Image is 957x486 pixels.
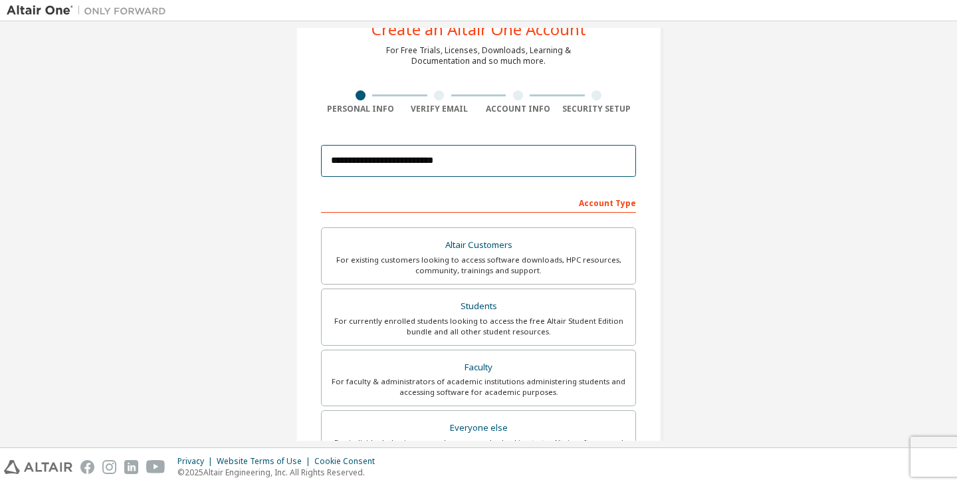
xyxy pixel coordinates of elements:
div: Faculty [330,358,627,377]
div: Cookie Consent [314,456,383,467]
div: Account Type [321,191,636,213]
div: Website Terms of Use [217,456,314,467]
div: Altair Customers [330,236,627,255]
div: For existing customers looking to access software downloads, HPC resources, community, trainings ... [330,255,627,276]
div: Security Setup [558,104,637,114]
img: facebook.svg [80,460,94,474]
div: Everyone else [330,419,627,437]
img: instagram.svg [102,460,116,474]
p: © 2025 Altair Engineering, Inc. All Rights Reserved. [177,467,383,478]
img: Altair One [7,4,173,17]
div: For Free Trials, Licenses, Downloads, Learning & Documentation and so much more. [386,45,571,66]
div: Privacy [177,456,217,467]
img: youtube.svg [146,460,165,474]
div: Create an Altair One Account [372,21,586,37]
img: linkedin.svg [124,460,138,474]
div: Verify Email [400,104,479,114]
div: Personal Info [321,104,400,114]
img: altair_logo.svg [4,460,72,474]
div: Account Info [478,104,558,114]
div: Students [330,297,627,316]
div: For faculty & administrators of academic institutions administering students and accessing softwa... [330,376,627,398]
div: For individuals, businesses and everyone else looking to try Altair software and explore our prod... [330,437,627,459]
div: For currently enrolled students looking to access the free Altair Student Edition bundle and all ... [330,316,627,337]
